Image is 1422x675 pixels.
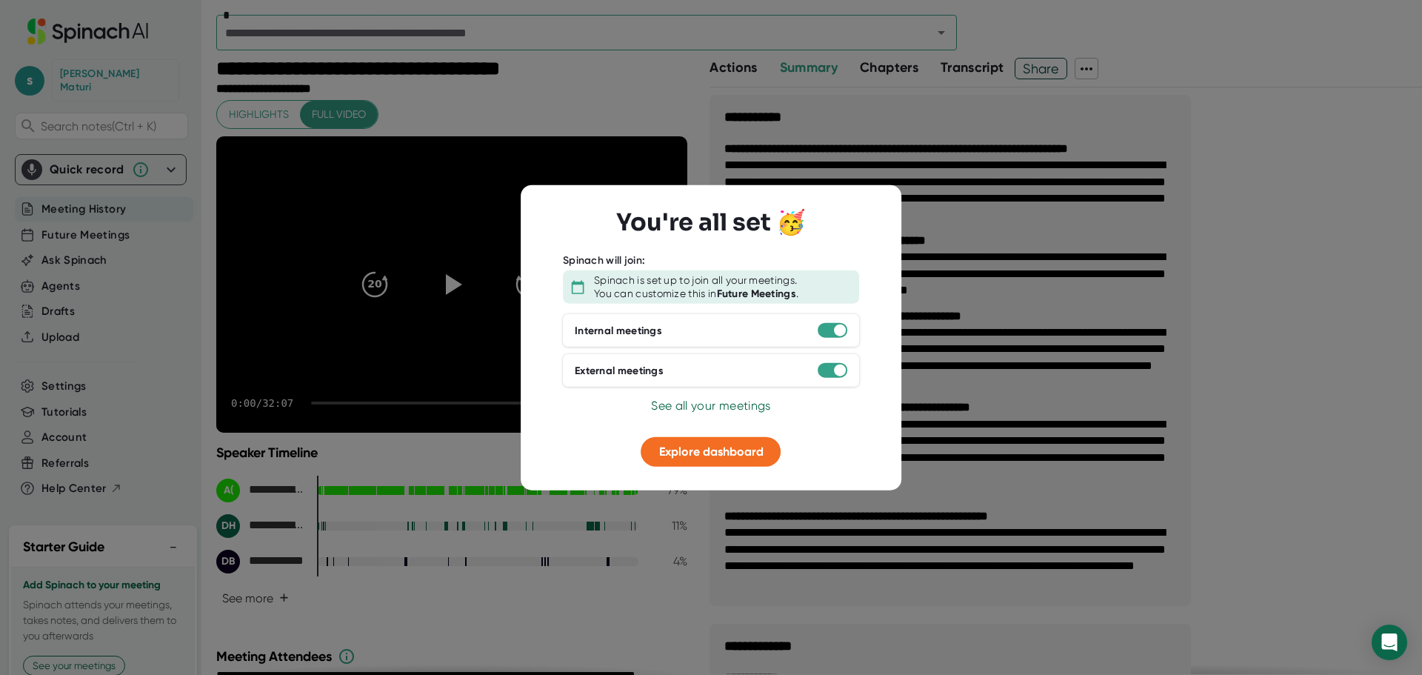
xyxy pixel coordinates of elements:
[659,445,764,459] span: Explore dashboard
[651,397,770,415] button: See all your meetings
[575,364,664,377] div: External meetings
[575,324,662,337] div: Internal meetings
[1372,625,1407,660] div: Open Intercom Messenger
[563,253,645,267] div: Spinach will join:
[594,274,797,287] div: Spinach is set up to join all your meetings.
[594,287,798,300] div: You can customize this in .
[641,437,781,467] button: Explore dashboard
[717,287,797,299] b: Future Meetings
[616,208,806,236] h3: You're all set 🥳
[651,399,770,413] span: See all your meetings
